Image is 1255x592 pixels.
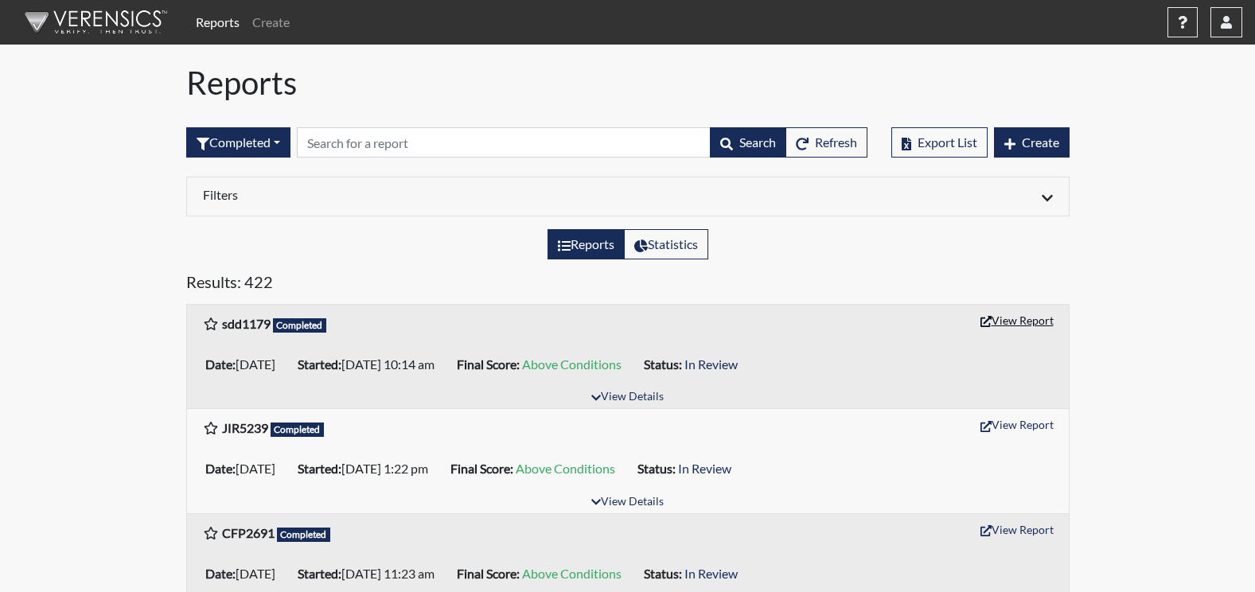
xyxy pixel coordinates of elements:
b: Status: [644,566,682,581]
h6: Filters [203,187,616,202]
a: Create [246,6,296,38]
span: Completed [273,318,327,333]
span: In Review [684,566,738,581]
li: [DATE] [199,456,291,481]
h1: Reports [186,64,1070,102]
b: Final Score: [450,461,513,476]
button: Refresh [785,127,867,158]
b: sdd1179 [222,316,271,331]
button: Create [994,127,1070,158]
h5: Results: 422 [186,272,1070,298]
span: Above Conditions [516,461,615,476]
b: Final Score: [457,356,520,372]
button: Completed [186,127,290,158]
b: Final Score: [457,566,520,581]
a: Reports [189,6,246,38]
label: View statistics about completed interviews [624,229,708,259]
button: Export List [891,127,988,158]
input: Search by Registration ID, Interview Number, or Investigation Name. [297,127,711,158]
button: View Report [973,517,1061,542]
button: Search [710,127,786,158]
li: [DATE] 11:23 am [291,561,450,586]
b: JIR5239 [222,420,268,435]
b: Started: [298,566,341,581]
li: [DATE] 10:14 am [291,352,450,377]
button: View Report [973,412,1061,437]
li: [DATE] 1:22 pm [291,456,444,481]
span: Above Conditions [522,566,622,581]
span: In Review [684,356,738,372]
b: CFP2691 [222,525,275,540]
span: Search [739,134,776,150]
b: Date: [205,356,236,372]
div: Click to expand/collapse filters [191,187,1065,206]
button: View Details [584,492,671,513]
div: Filter by interview status [186,127,290,158]
label: View the list of reports [548,229,625,259]
span: In Review [678,461,731,476]
span: Above Conditions [522,356,622,372]
span: Completed [271,423,325,437]
b: Status: [644,356,682,372]
li: [DATE] [199,561,291,586]
b: Date: [205,461,236,476]
span: Refresh [815,134,857,150]
b: Started: [298,461,341,476]
span: Export List [918,134,977,150]
li: [DATE] [199,352,291,377]
b: Date: [205,566,236,581]
span: Create [1022,134,1059,150]
b: Started: [298,356,341,372]
button: View Details [584,387,671,408]
b: Status: [637,461,676,476]
button: View Report [973,308,1061,333]
span: Completed [277,528,331,542]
